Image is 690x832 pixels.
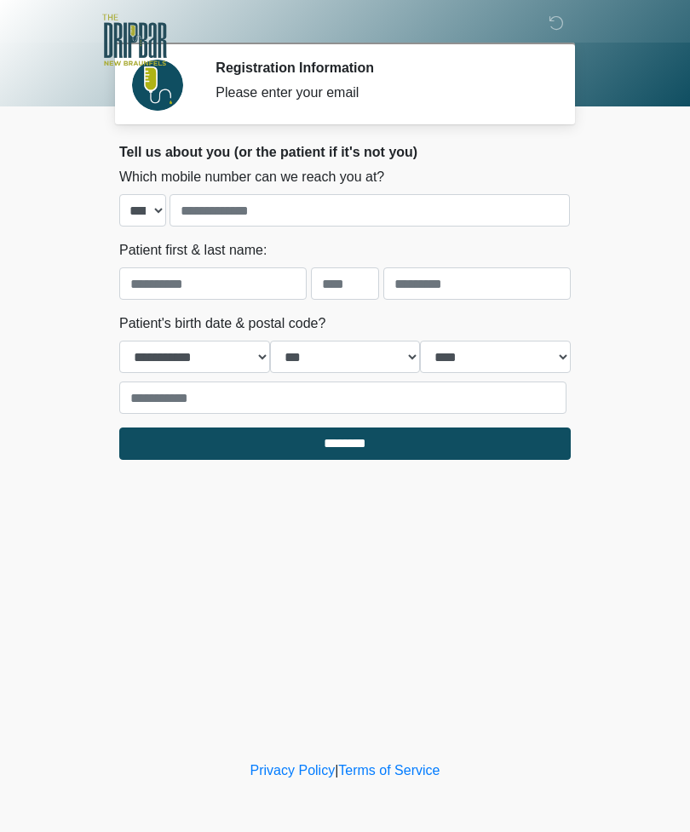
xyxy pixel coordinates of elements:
[250,763,336,777] a: Privacy Policy
[216,83,545,103] div: Please enter your email
[335,763,338,777] a: |
[132,60,183,111] img: Agent Avatar
[102,13,167,68] img: The DRIPBaR - New Braunfels Logo
[119,144,571,160] h2: Tell us about you (or the patient if it's not you)
[119,167,384,187] label: Which mobile number can we reach you at?
[338,763,440,777] a: Terms of Service
[119,313,325,334] label: Patient's birth date & postal code?
[119,240,267,261] label: Patient first & last name:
